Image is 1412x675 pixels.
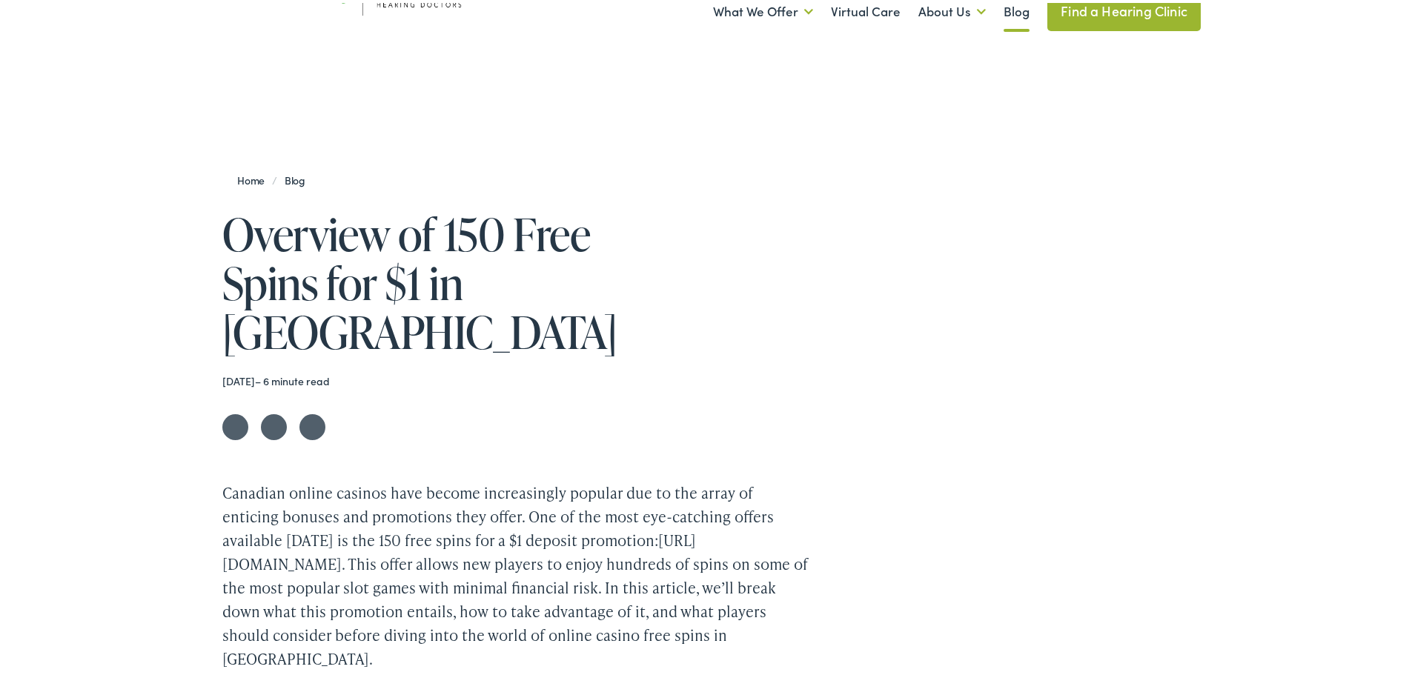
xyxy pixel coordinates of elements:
[222,411,248,437] a: Share on Twitter
[222,372,672,385] div: – 6 minute read
[222,207,672,353] h1: Overview of 150 Free Spins for $1 in [GEOGRAPHIC_DATA]
[277,170,313,184] a: Blog
[299,411,325,437] a: Share on LinkedIn
[237,170,272,184] a: Home
[237,170,313,184] span: /
[222,478,809,668] p: Canadian online casinos have become increasingly popular due to the array of enticing bonuses and...
[261,411,287,437] a: Share on Facebook
[222,370,255,385] time: [DATE]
